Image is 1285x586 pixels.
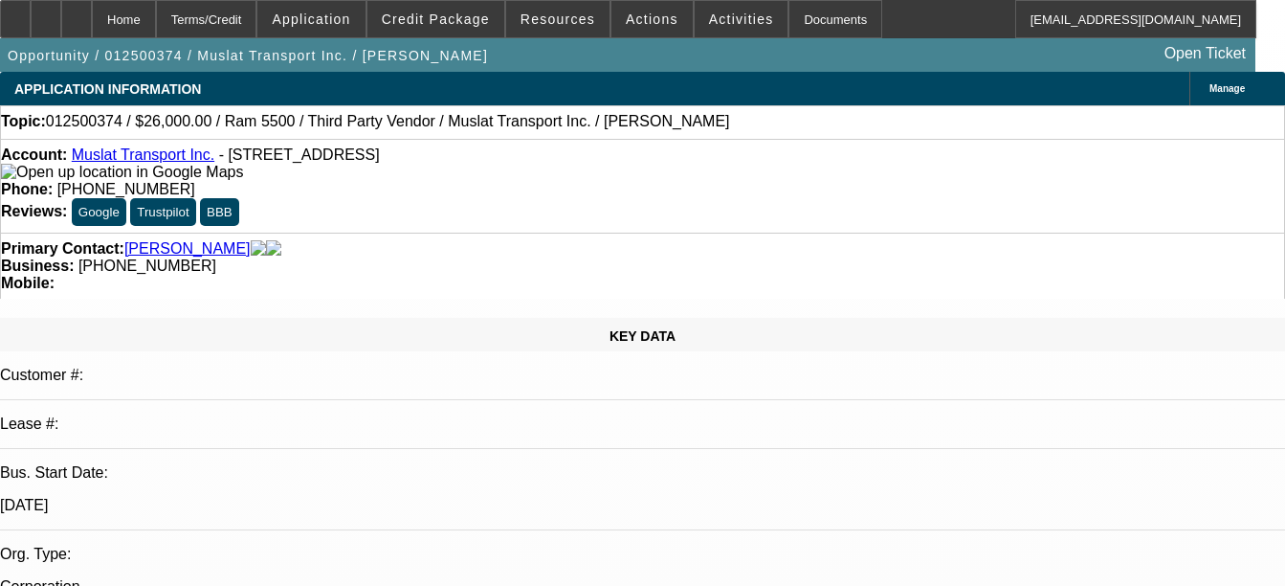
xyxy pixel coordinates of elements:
span: Application [272,11,350,27]
span: Resources [521,11,595,27]
span: - [STREET_ADDRESS] [219,146,380,163]
strong: Primary Contact: [1,240,124,258]
button: BBB [200,198,239,226]
strong: Reviews: [1,203,67,219]
button: Activities [695,1,788,37]
strong: Account: [1,146,67,163]
img: facebook-icon.png [251,240,266,258]
span: Credit Package [382,11,490,27]
img: Open up location in Google Maps [1,164,243,181]
button: Resources [506,1,609,37]
span: APPLICATION INFORMATION [14,81,201,97]
button: Credit Package [367,1,504,37]
span: Manage [1209,83,1245,94]
a: [PERSON_NAME] [124,240,251,258]
button: Trustpilot [130,198,195,226]
button: Google [72,198,126,226]
strong: Business: [1,258,74,274]
a: Open Ticket [1157,37,1253,70]
a: Muslat Transport Inc. [72,146,214,163]
a: View Google Maps [1,164,243,180]
span: 012500374 / $26,000.00 / Ram 5500 / Third Party Vendor / Muslat Transport Inc. / [PERSON_NAME] [46,113,730,130]
strong: Phone: [1,181,53,197]
button: Actions [611,1,693,37]
span: Activities [709,11,774,27]
span: Opportunity / 012500374 / Muslat Transport Inc. / [PERSON_NAME] [8,48,488,63]
strong: Mobile: [1,275,55,291]
strong: Topic: [1,113,46,130]
span: [PHONE_NUMBER] [78,258,216,274]
button: Application [257,1,365,37]
span: [PHONE_NUMBER] [57,181,195,197]
span: Actions [626,11,678,27]
span: KEY DATA [609,328,676,344]
img: linkedin-icon.png [266,240,281,258]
